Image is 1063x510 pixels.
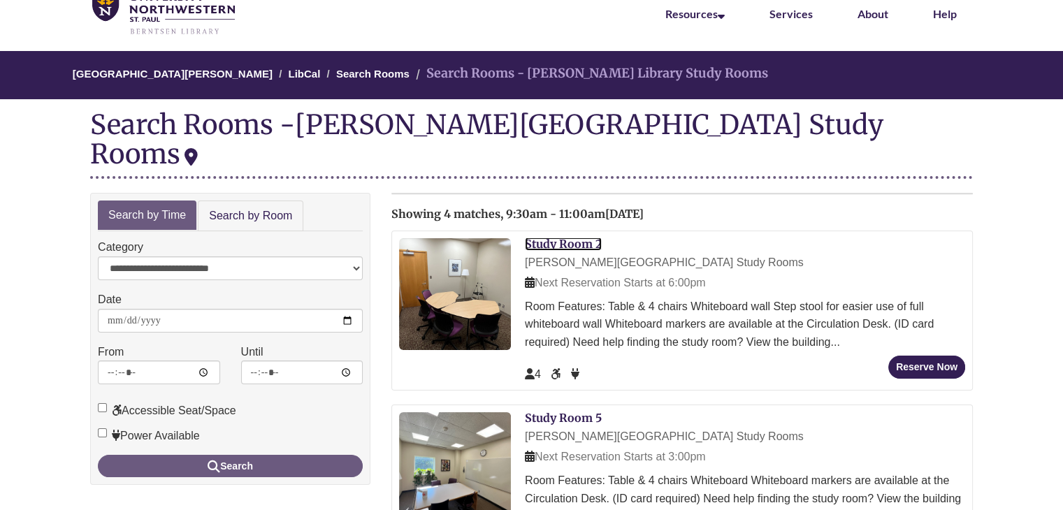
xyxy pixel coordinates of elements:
[98,428,107,437] input: Power Available
[98,343,124,361] label: From
[571,368,579,380] span: Power Available
[98,238,143,256] label: Category
[336,68,410,80] a: Search Rooms
[98,403,107,412] input: Accessible Seat/Space
[90,108,883,170] div: [PERSON_NAME][GEOGRAPHIC_DATA] Study Rooms
[90,51,973,99] nav: Breadcrumb
[500,207,644,221] span: , 9:30am - 11:00am[DATE]
[98,455,363,477] button: Search
[525,254,965,272] div: [PERSON_NAME][GEOGRAPHIC_DATA] Study Rooms
[90,110,973,178] div: Search Rooms -
[98,427,200,445] label: Power Available
[288,68,320,80] a: LibCal
[412,64,768,84] li: Search Rooms - [PERSON_NAME] Library Study Rooms
[769,7,813,20] a: Services
[391,208,973,221] h2: Showing 4 matches
[525,428,965,446] div: [PERSON_NAME][GEOGRAPHIC_DATA] Study Rooms
[665,7,725,20] a: Resources
[525,277,706,289] span: Next Reservation Starts at 6:00pm
[525,451,706,462] span: Next Reservation Starts at 3:00pm
[98,402,236,420] label: Accessible Seat/Space
[525,368,541,380] span: The capacity of this space
[551,368,563,380] span: Accessible Seat/Space
[241,343,263,361] label: Until
[525,237,602,251] a: Study Room 2
[98,201,196,231] a: Search by Time
[933,7,957,20] a: Help
[399,238,511,350] img: Study Room 2
[858,7,888,20] a: About
[198,201,303,232] a: Search by Room
[73,68,273,80] a: [GEOGRAPHIC_DATA][PERSON_NAME]
[525,411,602,425] a: Study Room 5
[98,291,122,309] label: Date
[888,356,965,379] button: Reserve Now
[525,298,965,351] div: Room Features: Table & 4 chairs Whiteboard wall Step stool for easier use of full whiteboard wall...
